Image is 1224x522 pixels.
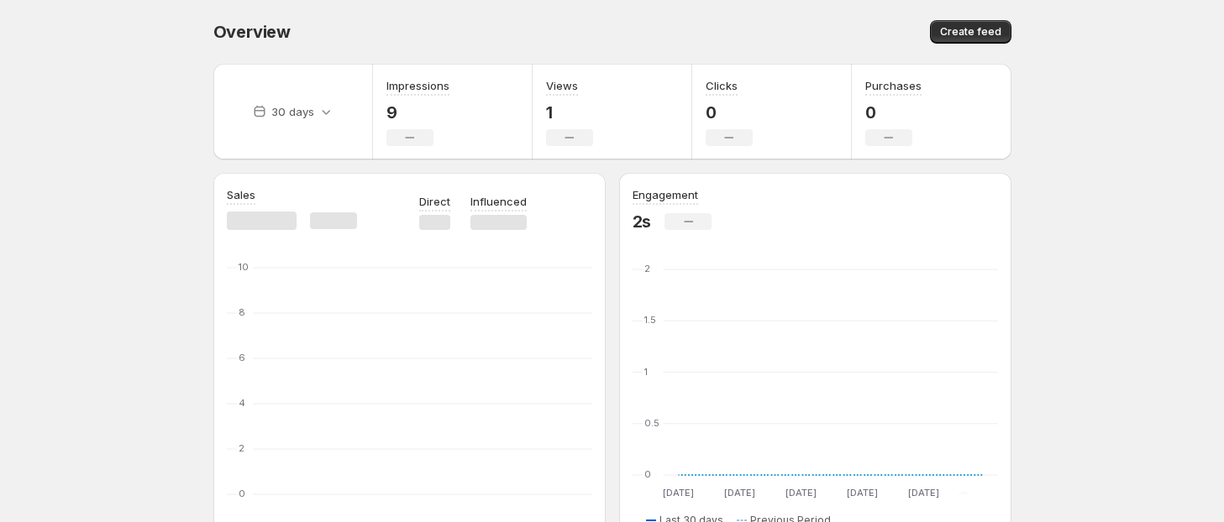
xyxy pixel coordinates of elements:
[470,193,527,210] p: Influenced
[907,487,938,499] text: [DATE]
[386,77,449,94] h3: Impressions
[271,103,314,120] p: 30 days
[644,263,650,274] text: 2
[846,487,877,499] text: [DATE]
[386,102,449,123] p: 9
[644,417,659,429] text: 0.5
[227,186,255,203] h3: Sales
[546,77,578,94] h3: Views
[644,468,651,480] text: 0
[239,352,245,363] text: 6
[546,102,593,123] p: 1
[239,488,245,499] text: 0
[213,22,291,42] span: Overview
[239,397,245,409] text: 4
[633,186,698,203] h3: Engagement
[706,77,738,94] h3: Clicks
[663,487,694,499] text: [DATE]
[706,102,753,123] p: 0
[865,102,922,123] p: 0
[419,193,450,210] p: Direct
[785,487,816,499] text: [DATE]
[940,25,1001,39] span: Create feed
[239,442,244,454] text: 2
[239,306,245,318] text: 8
[239,261,249,273] text: 10
[644,366,648,378] text: 1
[723,487,754,499] text: [DATE]
[930,20,1011,44] button: Create feed
[865,77,922,94] h3: Purchases
[644,314,656,326] text: 1.5
[633,211,652,232] p: 2s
